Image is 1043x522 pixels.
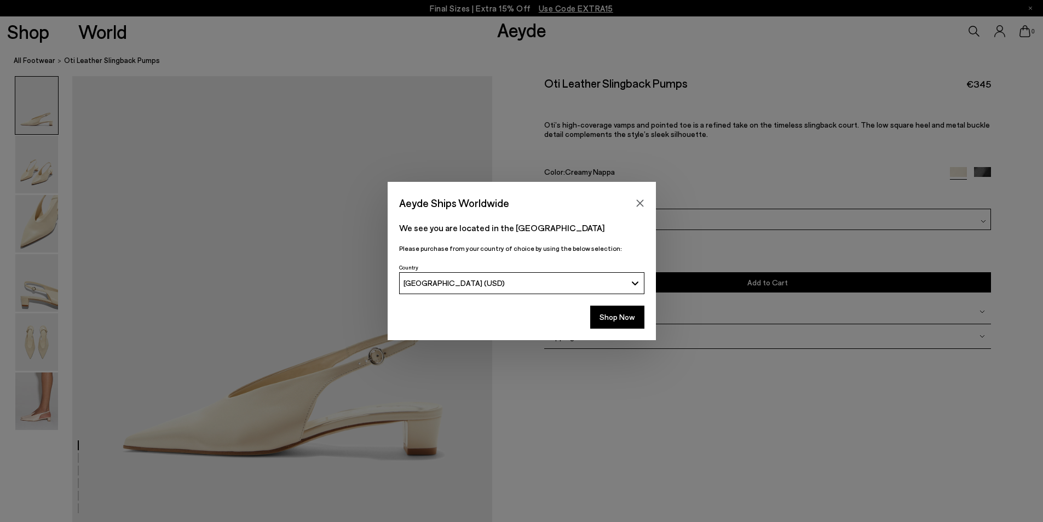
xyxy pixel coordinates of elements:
p: Please purchase from your country of choice by using the below selection: [399,243,644,254]
span: Country [399,264,418,271]
p: We see you are located in the [GEOGRAPHIC_DATA] [399,221,644,234]
button: Shop Now [590,306,644,329]
span: [GEOGRAPHIC_DATA] (USD) [404,278,505,288]
button: Close [632,195,648,211]
span: Aeyde Ships Worldwide [399,193,509,213]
